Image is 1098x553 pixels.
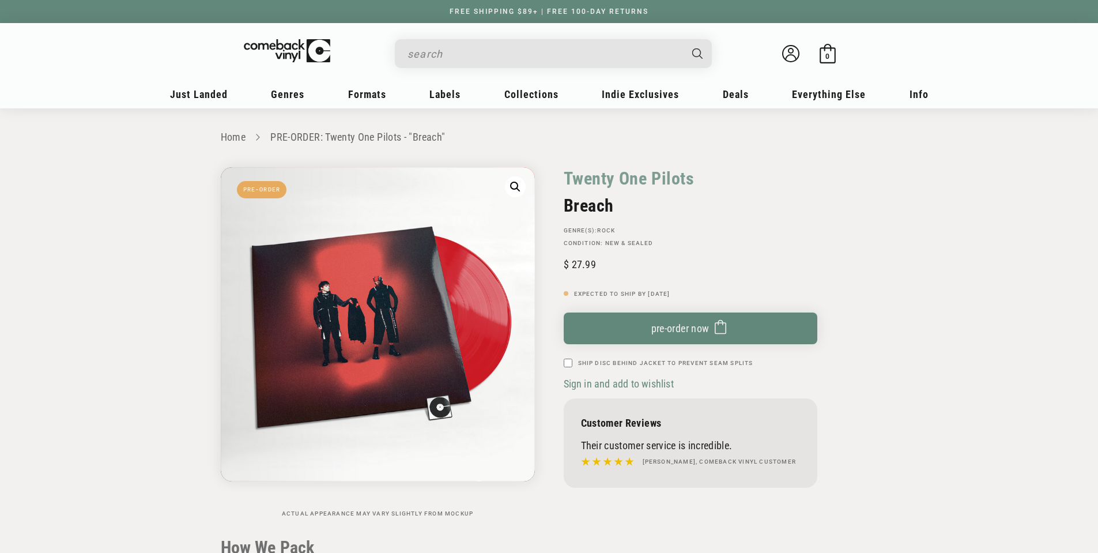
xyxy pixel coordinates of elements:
span: 27.99 [564,258,596,270]
p: Actual appearance may vary slightly from mockup [221,510,535,517]
span: 0 [825,52,829,61]
img: star5.svg [581,454,634,469]
input: search [407,42,681,66]
h2: Breach [564,195,817,216]
span: Genres [271,88,304,100]
nav: breadcrumbs [221,129,878,146]
a: PRE-ORDER: Twenty One Pilots - "Breach" [270,131,445,143]
span: Collections [504,88,559,100]
button: Search [682,39,713,68]
span: Labels [429,88,461,100]
span: pre-order now [651,322,710,334]
span: Expected To Ship By [DATE] [574,291,670,297]
span: Indie Exclusives [602,88,679,100]
div: Search [395,39,712,68]
a: Rock [597,227,615,234]
button: Sign in and add to wishlist [564,377,677,390]
p: GENRE(S): [564,227,817,234]
p: Customer Reviews [581,417,800,429]
span: Everything Else [792,88,866,100]
label: Ship Disc Behind Jacket To Prevent Seam Splits [578,359,753,367]
span: Just Landed [170,88,228,100]
a: Twenty One Pilots [564,167,695,190]
p: Condition: New & Sealed [564,240,817,247]
media-gallery: Gallery Viewer [221,167,535,517]
p: Their customer service is incredible. [581,439,800,452]
span: Sign in and add to wishlist [564,378,674,390]
span: $ [564,258,569,270]
span: Info [910,88,929,100]
span: Deals [723,88,749,100]
h4: [PERSON_NAME], Comeback Vinyl customer [643,457,797,467]
a: Home [221,131,246,143]
span: Formats [348,88,386,100]
span: Pre-Order [237,181,287,198]
button: pre-order now [564,313,817,344]
a: FREE SHIPPING $89+ | FREE 100-DAY RETURNS [438,7,660,16]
